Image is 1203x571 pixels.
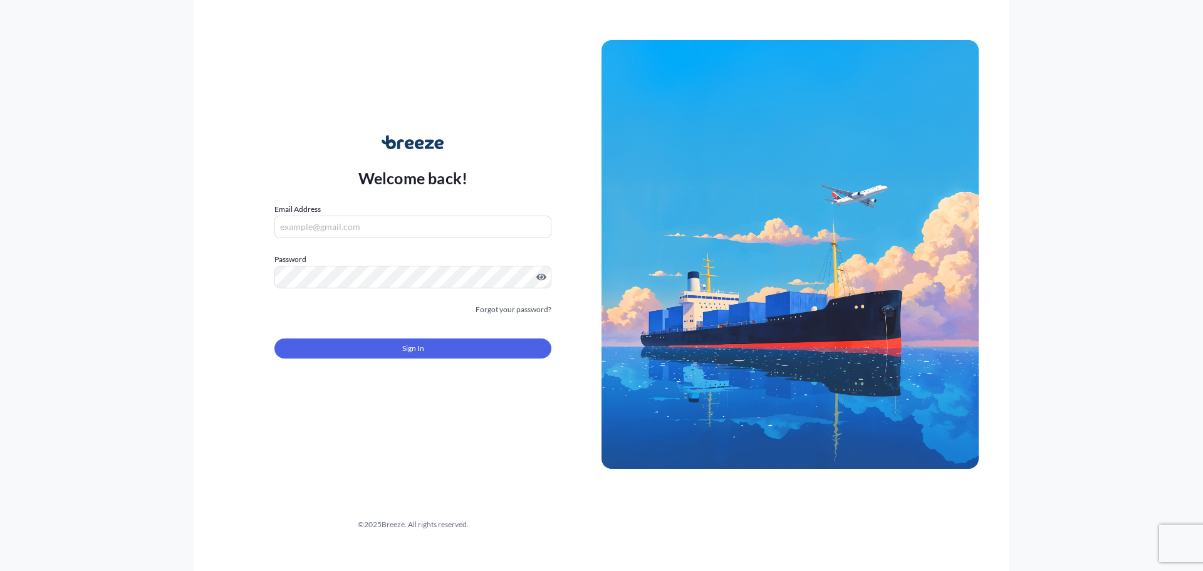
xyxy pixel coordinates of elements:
input: example@gmail.com [274,216,551,238]
label: Email Address [274,203,321,216]
span: Sign In [402,342,424,355]
button: Show password [536,272,546,282]
div: © 2025 Breeze. All rights reserved. [224,518,601,531]
p: Welcome back! [358,168,468,188]
button: Sign In [274,338,551,359]
label: Password [274,253,551,266]
img: Ship illustration [601,40,979,469]
a: Forgot your password? [476,303,551,316]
